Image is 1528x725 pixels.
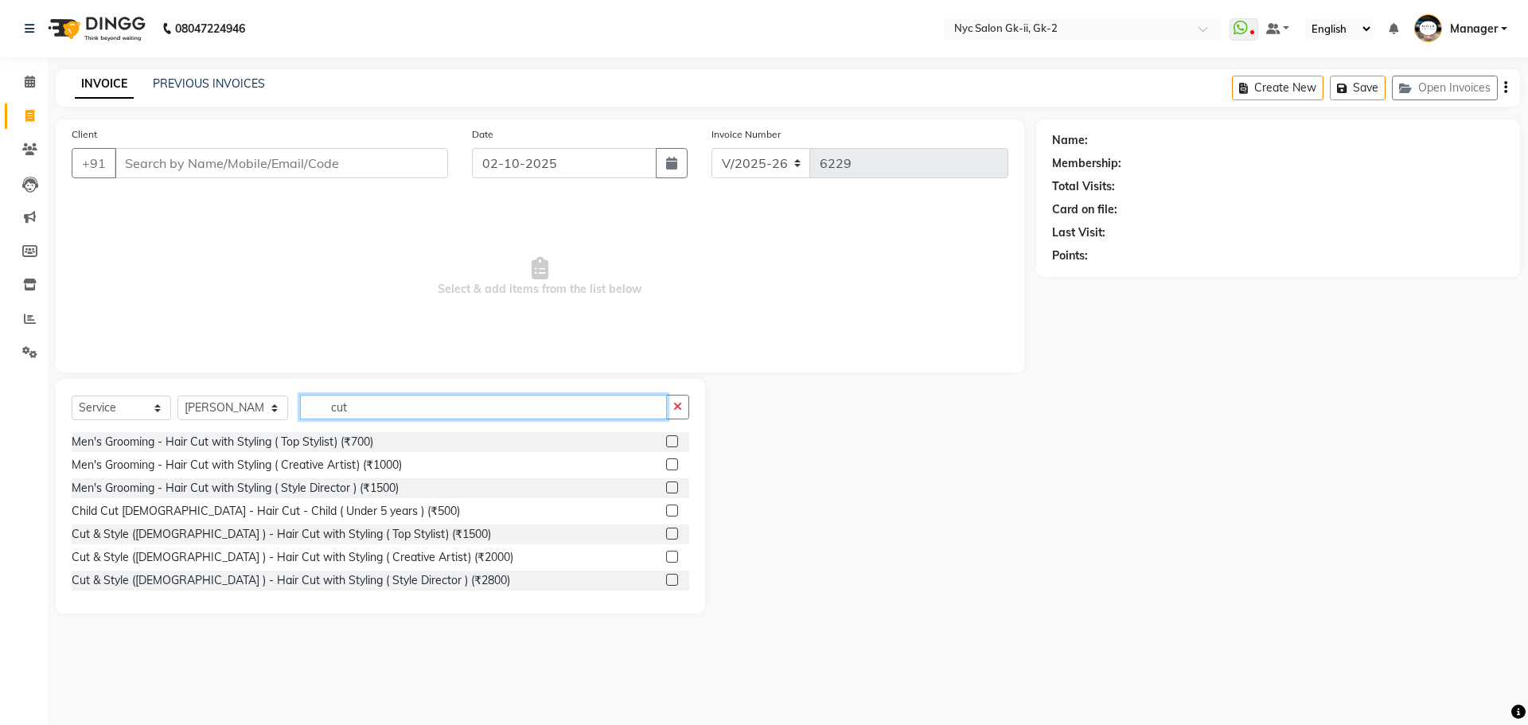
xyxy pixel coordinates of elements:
div: Points: [1052,248,1088,264]
div: Men's Grooming - Hair Cut with Styling ( Style Director ) (₹1500) [72,480,399,497]
div: Last Visit: [1052,224,1105,241]
img: Manager [1414,14,1442,42]
button: Open Invoices [1392,76,1498,100]
div: Men's Grooming - Hair Cut with Styling ( Creative Artist) (₹1000) [72,457,402,474]
div: Name: [1052,132,1088,149]
input: Search by Name/Mobile/Email/Code [115,148,448,178]
a: PREVIOUS INVOICES [153,76,265,91]
button: Create New [1232,76,1323,100]
div: Total Visits: [1052,178,1115,195]
label: Client [72,127,97,142]
div: Membership: [1052,155,1121,172]
b: 08047224946 [175,6,245,51]
div: Cut & Style ([DEMOGRAPHIC_DATA] ) - Hair Cut with Styling ( Style Director ) (₹2800) [72,572,510,589]
div: Card on file: [1052,201,1117,218]
div: Cut & Style ([DEMOGRAPHIC_DATA] ) - Hair Cut with Styling ( Top Stylist) (₹1500) [72,526,491,543]
button: +91 [72,148,116,178]
button: Save [1330,76,1386,100]
div: Cut & Style ([DEMOGRAPHIC_DATA] ) - Hair Cut with Styling ( Creative Artist) (₹2000) [72,549,513,566]
label: Invoice Number [711,127,781,142]
a: INVOICE [75,70,134,99]
div: Men's Grooming - Hair Cut with Styling ( Top Stylist) (₹700) [72,434,373,450]
span: Manager [1450,21,1498,37]
div: Child Cut [DEMOGRAPHIC_DATA] - Hair Cut - Child ( Under 5 years ) (₹500) [72,503,460,520]
span: Select & add items from the list below [72,197,1008,357]
label: Date [472,127,493,142]
img: logo [41,6,150,51]
input: Search or Scan [300,395,668,419]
